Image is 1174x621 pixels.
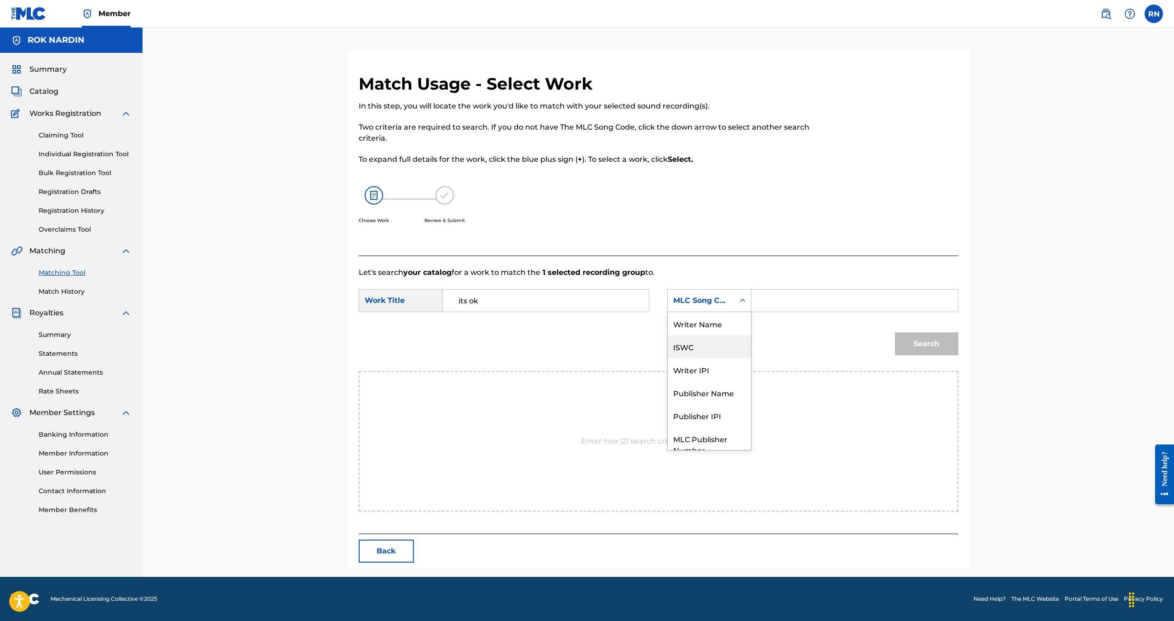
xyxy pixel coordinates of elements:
div: Povlecite [1124,586,1139,614]
a: Member Information [39,449,132,458]
p: Review & Submit [424,217,465,224]
a: Registration Drafts [39,187,132,197]
p: To expand full details for the work, click the blue plus sign ( ). To select a work, click [359,154,820,165]
a: Portal Terms of Use [1065,595,1118,603]
span: Royalties [29,308,63,319]
div: Publisher Name [668,381,751,404]
button: Back [359,540,414,563]
img: MLC Logo [11,7,46,20]
a: SummarySummary [11,64,67,75]
span: Member Settings [29,407,95,418]
a: Annual Statements [39,368,132,377]
div: Publisher IPI [668,404,751,427]
span: Mechanical Licensing Collective © 2025 [51,595,157,603]
a: The MLC Website [1011,595,1059,603]
img: logo [11,593,40,604]
p: Let's search for a work to match the to. [359,267,958,278]
p: Choose Work [359,217,389,224]
a: Banking Information [39,430,132,439]
a: Public Search [1097,5,1115,23]
img: expand [120,407,132,418]
a: Match History [39,287,132,296]
div: Help [1121,5,1139,23]
img: expand [120,308,132,319]
span: Matching [29,245,65,256]
div: MLC Publisher Number [668,427,751,461]
a: Statements [39,349,132,359]
iframe: Chat Widget [1128,577,1174,621]
img: 26af456c4569493f7445.svg [365,186,383,205]
a: Member Benefits [39,505,132,515]
a: Contact Information [39,486,132,496]
img: Member Settings [11,407,22,418]
img: search [1100,8,1111,19]
p: Two criteria are required to search. If you do not have The MLC Song Code, click the down arrow t... [359,122,820,144]
div: User Menu [1145,5,1163,23]
img: Summary [11,64,22,75]
a: Matching Tool [39,268,132,278]
a: CatalogCatalog [11,86,58,97]
img: Catalog [11,86,22,97]
div: MLC Song Code [673,295,729,306]
img: Works Registration [11,108,23,119]
span: Works Registration [29,108,101,119]
strong: your catalog [403,268,452,277]
p: Enter two (2) search criteria to see results [581,436,736,447]
a: Privacy Policy [1124,595,1163,603]
a: Individual Registration Tool [39,149,132,159]
img: Matching [11,245,23,256]
span: Member [98,8,131,19]
strong: 1 selected recording group [540,268,645,277]
a: Overclaims Tool [39,225,132,234]
a: Claiming Tool [39,131,132,140]
div: Writer Name [668,312,751,335]
form: Search Form [359,278,958,371]
a: User Permissions [39,467,132,477]
strong: + [578,155,582,164]
iframe: Resource Center [1148,437,1174,511]
img: expand [120,245,132,256]
div: ISWC [668,335,751,358]
span: Catalog [29,86,58,97]
img: 173f8e8b57e69610e344.svg [435,186,454,205]
p: In this step, you will locate the work you'd like to match with your selected sound recording(s). [359,101,820,112]
h5: ROK NARDIN [28,35,85,46]
a: Registration History [39,206,132,216]
a: Bulk Registration Tool [39,168,132,178]
div: Pripomoček za klepet [1128,577,1174,621]
a: Rate Sheets [39,387,132,396]
img: help [1124,8,1135,19]
strong: Select. [668,155,693,164]
img: Accounts [11,35,22,46]
img: Top Rightsholder [82,8,93,19]
a: Summary [39,330,132,340]
img: Royalties [11,308,22,319]
a: Need Help? [974,595,1006,603]
h2: Match Usage - Select Work [359,74,597,94]
span: Summary [29,64,67,75]
img: expand [120,108,132,119]
div: Writer IPI [668,358,751,381]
